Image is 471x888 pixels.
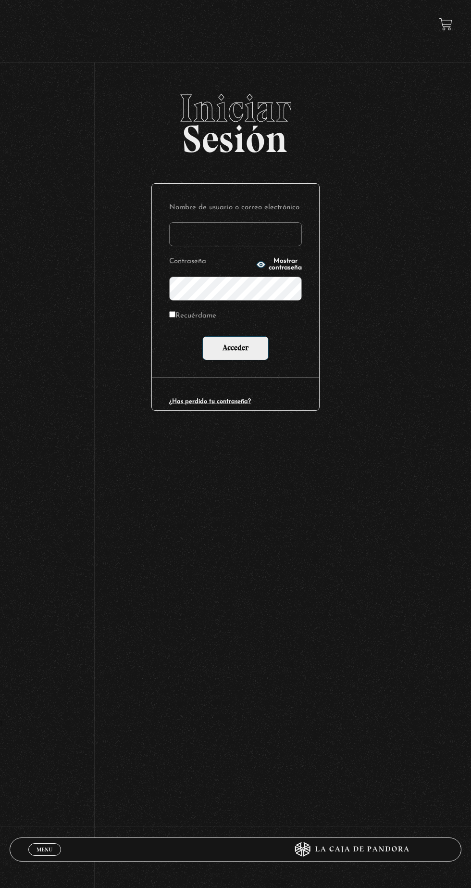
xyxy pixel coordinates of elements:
[169,255,253,269] label: Contraseña
[169,201,302,215] label: Nombre de usuario o correo electrónico
[269,258,302,271] span: Mostrar contraseña
[169,309,216,323] label: Recuérdame
[10,89,462,151] h2: Sesión
[256,258,302,271] button: Mostrar contraseña
[202,336,269,360] input: Acceder
[439,18,452,31] a: View your shopping cart
[169,311,175,317] input: Recuérdame
[10,89,462,127] span: Iniciar
[169,398,251,405] a: ¿Has perdido tu contraseña?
